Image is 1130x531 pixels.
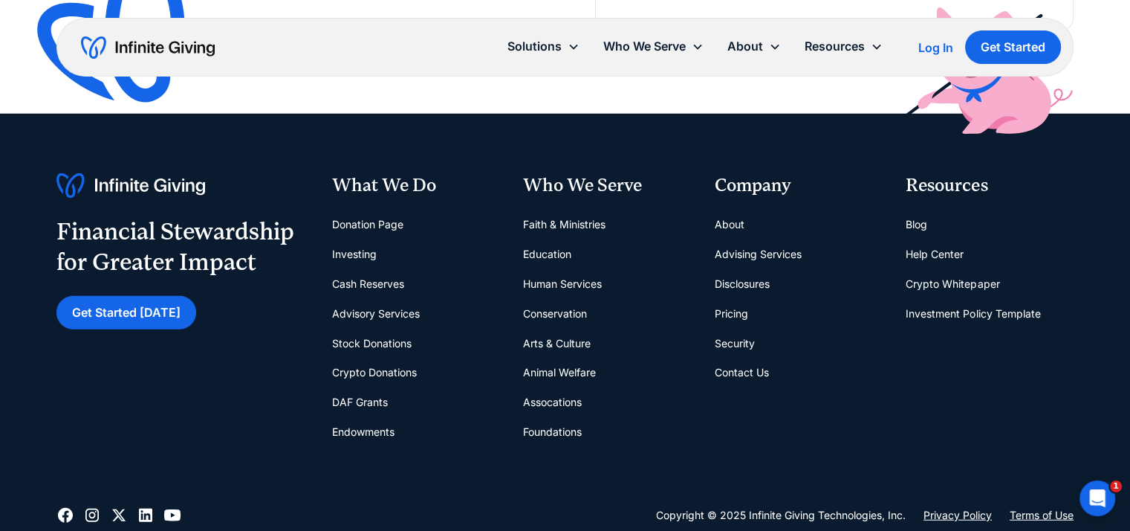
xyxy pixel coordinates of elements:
[906,173,1074,199] div: Resources
[805,36,865,57] div: Resources
[1010,506,1074,524] a: Terms of Use
[523,173,691,199] div: Who We Serve
[523,269,602,299] a: Human Services
[923,506,992,524] a: Privacy Policy
[523,210,605,239] a: Faith & Ministries
[331,173,499,199] div: What We Do
[727,36,763,57] div: About
[81,36,215,59] a: home
[523,329,591,358] a: Arts & Culture
[331,329,411,358] a: Stock Donations
[331,239,376,269] a: Investing
[715,30,793,62] div: About
[715,299,748,329] a: Pricing
[906,239,964,269] a: Help Center
[715,269,770,299] a: Disclosures
[793,30,894,62] div: Resources
[1079,480,1115,516] iframe: Intercom live chat
[715,173,883,199] div: Company
[523,387,582,417] a: Assocations
[918,39,953,57] a: Log In
[906,269,999,299] a: Crypto Whitepaper
[523,358,596,387] a: Animal Welfare
[906,299,1040,329] a: Investment Policy Template
[1110,480,1122,492] span: 1
[715,358,769,387] a: Contact Us
[715,239,802,269] a: Advising Services
[56,296,196,329] a: Get Started [DATE]
[331,269,403,299] a: Cash Reserves
[496,30,591,62] div: Solutions
[591,30,715,62] div: Who We Serve
[715,329,755,358] a: Security
[906,210,927,239] a: Blog
[656,506,906,524] div: Copyright © 2025 Infinite Giving Technologies, Inc.
[715,210,744,239] a: About
[523,239,571,269] a: Education
[918,42,953,54] div: Log In
[507,36,562,57] div: Solutions
[331,417,394,447] a: Endowments
[331,210,403,239] a: Donation Page
[331,299,419,329] a: Advisory Services
[603,36,686,57] div: Who We Serve
[331,387,387,417] a: DAF Grants
[523,299,587,329] a: Conservation
[965,30,1061,64] a: Get Started
[523,417,582,447] a: Foundations
[331,358,416,387] a: Crypto Donations
[56,216,294,278] div: Financial Stewardship for Greater Impact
